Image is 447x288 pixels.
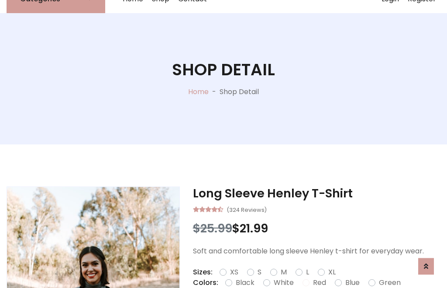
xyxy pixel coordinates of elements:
[281,267,287,277] label: M
[328,267,336,277] label: XL
[209,87,220,97] p: -
[306,267,309,277] label: L
[220,87,259,97] p: Shop Detail
[193,277,218,288] p: Colors:
[188,87,209,97] a: Home
[172,60,275,80] h1: Shop Detail
[193,246,440,256] p: Soft and comfortable long sleeve Henley t-shirt for everyday wear.
[193,267,213,277] p: Sizes:
[345,277,360,288] label: Blue
[227,204,267,214] small: (324 Reviews)
[379,277,401,288] label: Green
[240,220,268,236] span: 21.99
[193,221,440,235] h3: $
[193,220,232,236] span: $25.99
[230,267,238,277] label: XS
[258,267,261,277] label: S
[274,277,294,288] label: White
[236,277,254,288] label: Black
[193,186,440,200] h3: Long Sleeve Henley T-Shirt
[313,277,326,288] label: Red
